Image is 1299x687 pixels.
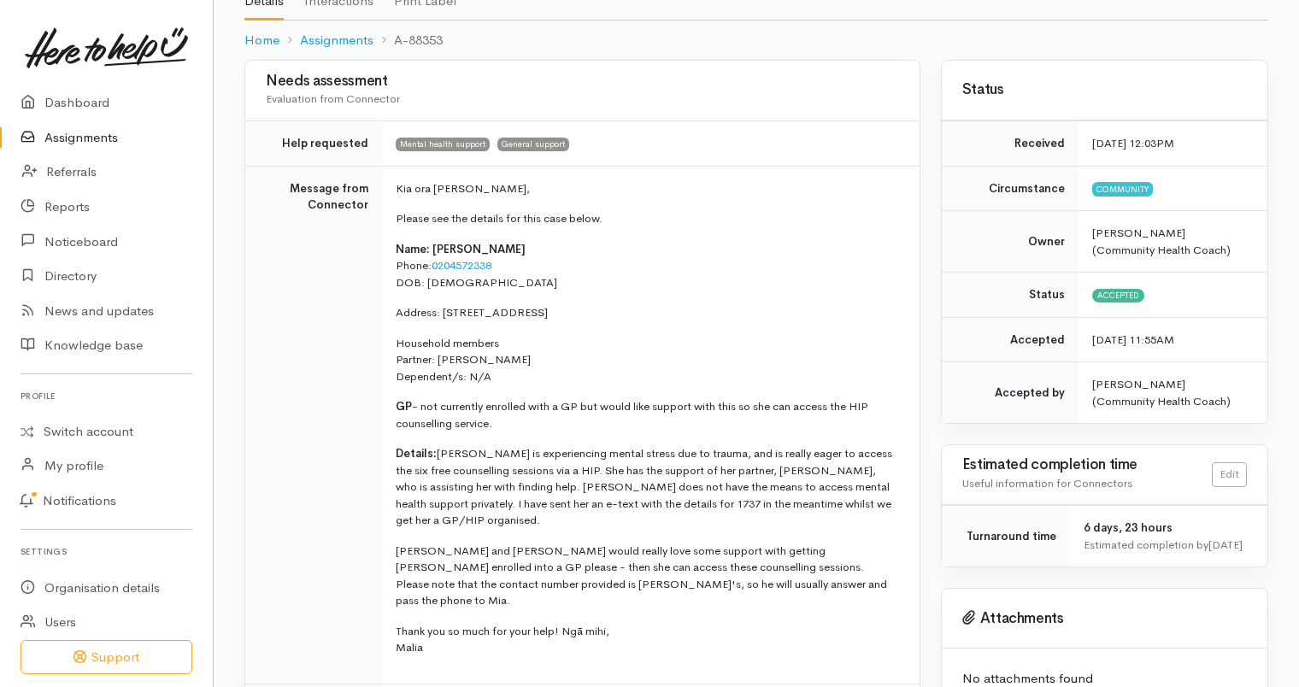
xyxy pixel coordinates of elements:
[396,241,899,291] p: Phone: DOB: [DEMOGRAPHIC_DATA]
[245,166,382,684] td: Message from Connector
[962,476,1132,490] span: Useful information for Connectors
[266,91,400,106] span: Evaluation from Connector
[962,82,1247,98] h3: Status
[396,242,526,256] b: Name: [PERSON_NAME]
[396,138,490,151] span: Mental health support
[266,73,899,90] h3: Needs assessment
[396,180,899,197] p: Kia ora [PERSON_NAME],
[1092,136,1174,150] time: [DATE] 12:03PM
[244,31,279,50] a: Home
[396,543,899,609] p: [PERSON_NAME] and [PERSON_NAME] would really love some support with getting [PERSON_NAME] enrolle...
[942,317,1079,362] td: Accepted
[432,258,491,273] a: 0204572338
[1092,289,1144,302] span: Accepted
[1092,182,1153,196] span: Community
[396,445,899,529] p: [PERSON_NAME] is experiencing mental stress due to trauma, and is really eager to access the six ...
[962,457,1212,473] h3: Estimated completion time
[396,335,899,385] p: Household members Partner: [PERSON_NAME] Dependent/s: N/A
[21,385,192,408] h6: Profile
[396,623,899,656] p: Thank you so much for your help! Ngā mihi, Malia
[373,31,443,50] li: A-88353
[244,21,1268,61] nav: breadcrumb
[497,138,569,151] span: General support
[21,640,192,675] button: Support
[300,31,373,50] a: Assignments
[1092,332,1174,347] time: [DATE] 11:55AM
[21,540,192,563] h6: Settings
[396,399,412,414] b: GP
[1208,537,1243,552] time: [DATE]
[396,304,899,321] p: Address: [STREET_ADDRESS]
[396,446,437,461] b: Details:
[1092,226,1231,257] span: [PERSON_NAME] (Community Health Coach)
[1084,520,1173,535] span: 6 days, 23 hours
[396,210,899,227] p: Please see the details for this case below.
[1084,537,1247,554] div: Estimated completion by
[1079,362,1267,424] td: [PERSON_NAME] (Community Health Coach)
[245,121,382,167] td: Help requested
[942,211,1079,273] td: Owner
[962,610,1247,627] h3: Attachments
[942,506,1070,567] td: Turnaround time
[1212,462,1247,487] a: Edit
[942,121,1079,167] td: Received
[942,273,1079,318] td: Status
[942,362,1079,424] td: Accepted by
[396,398,899,432] p: - not currently enrolled with a GP but would like support with this so she can access the HIP cou...
[942,166,1079,211] td: Circumstance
